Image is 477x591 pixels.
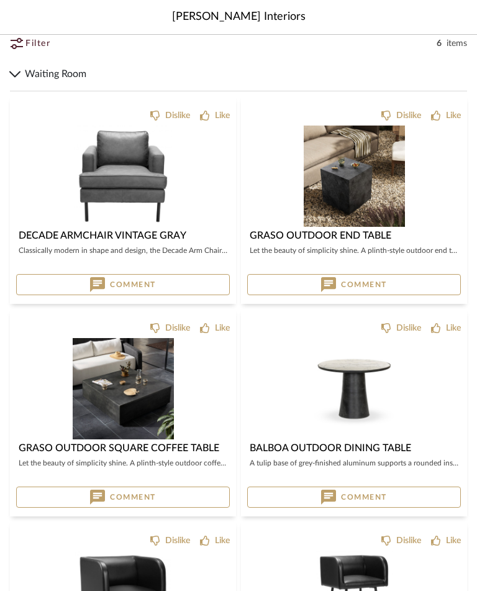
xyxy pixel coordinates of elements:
[19,243,227,258] div: Classically modern in shape and design, the Decade Arm Chair is comfortable and stylish, wrapped ...
[19,231,186,241] span: Decade Armchair Vintage Gray
[172,9,306,25] span: [PERSON_NAME] Interiors
[250,456,458,470] div: A tulip base of grey-finished aluminum supports a rounded inset tabletop of white marble, with be...
[250,231,391,241] span: Graso Outdoor End Table
[446,534,461,547] div: Like
[74,126,172,227] img: Decade Armchair Vintage Gray
[247,338,461,439] div: 0
[396,109,421,122] div: Dislike
[10,32,79,55] button: Filter
[341,492,387,502] span: Comment
[25,66,467,81] span: Waiting Room
[16,274,230,295] button: Comment
[165,534,190,547] div: Dislike
[304,338,405,439] img: Balboa Outdoor Dining Table
[110,492,156,502] span: Comment
[396,534,421,547] div: Dislike
[73,338,174,439] img: Graso Outdoor Square Coffee Table
[19,443,219,453] span: Graso Outdoor Square Coffee Table
[247,126,461,227] div: 0
[215,322,230,334] div: Like
[16,338,230,439] div: 0
[215,109,230,122] div: Like
[304,126,405,227] img: Graso Outdoor End Table
[341,280,387,290] span: Comment
[16,126,230,227] div: 0
[19,456,227,470] div: Let the beauty of simplicity shine. A plinth-style outdoor coffee table is crafted of cast alumin...
[446,322,461,334] div: Like
[247,274,461,295] button: Comment
[165,109,190,122] div: Dislike
[437,37,442,50] span: 6
[25,37,50,50] span: Filter
[447,37,467,50] span: items
[215,534,230,547] div: Like
[446,109,461,122] div: Like
[165,322,190,334] div: Dislike
[110,280,156,290] span: Comment
[250,243,458,258] div: Let the beauty of simplicity shine. A plinth-style outdoor end table is crafted of cast aluminum....
[247,487,461,508] button: Comment
[396,322,421,334] div: Dislike
[16,487,230,508] button: Comment
[250,443,411,453] span: Balboa Outdoor Dining Table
